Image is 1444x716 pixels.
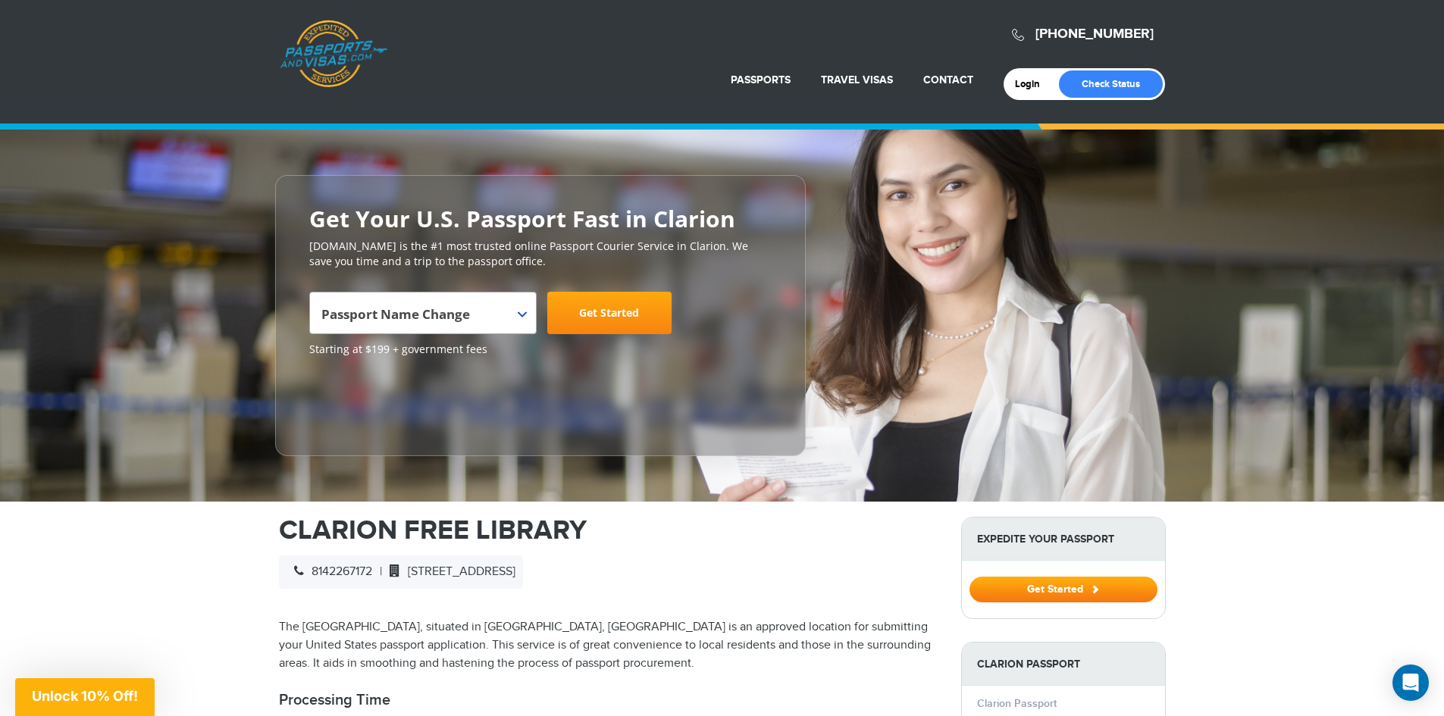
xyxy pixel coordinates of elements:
strong: Clarion Passport [962,643,1165,686]
a: Get Started [547,292,672,334]
div: | [279,555,523,589]
iframe: Customer reviews powered by Trustpilot [309,364,423,440]
a: Travel Visas [821,73,893,86]
button: Get Started [969,577,1157,602]
h2: Processing Time [279,691,938,709]
a: Get Started [969,583,1157,595]
span: 8142267172 [287,564,372,579]
a: [PHONE_NUMBER] [1035,26,1154,42]
a: Check Status [1059,70,1163,98]
a: Login [1015,78,1051,90]
span: Starting at $199 + government fees [309,342,772,357]
p: [DOMAIN_NAME] is the #1 most trusted online Passport Courier Service in Clarion. We save you time... [309,239,772,269]
span: Passport Name Change [309,292,537,334]
div: Unlock 10% Off! [15,678,155,716]
span: Passport Name Change [321,298,521,340]
h1: CLARION FREE LIBRARY [279,517,938,544]
a: Passports [731,73,791,86]
span: [STREET_ADDRESS] [382,564,515,579]
p: The [GEOGRAPHIC_DATA], situated in [GEOGRAPHIC_DATA], [GEOGRAPHIC_DATA] is an approved location f... [279,618,938,673]
strong: Expedite Your Passport [962,517,1165,561]
div: Open Intercom Messenger [1392,664,1429,701]
h2: Get Your U.S. Passport Fast in Clarion [309,206,772,231]
a: Contact [923,73,973,86]
a: Passports & [DOMAIN_NAME] [280,20,387,88]
a: Clarion Passport [977,697,1057,710]
span: Unlock 10% Off! [32,688,138,704]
